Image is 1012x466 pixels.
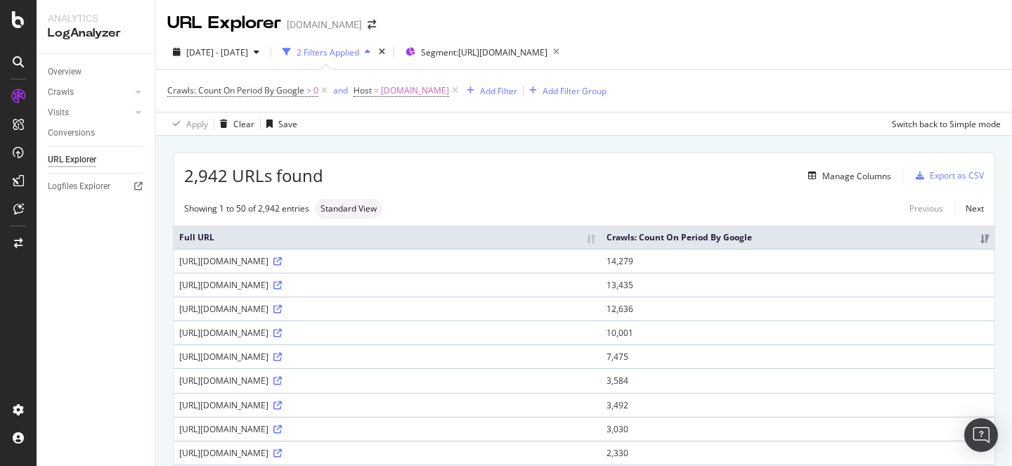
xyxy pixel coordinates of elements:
[48,65,145,79] a: Overview
[167,11,281,35] div: URL Explorer
[333,84,348,96] div: and
[48,65,82,79] div: Overview
[179,447,595,459] div: [URL][DOMAIN_NAME]
[186,118,208,130] div: Apply
[48,179,145,194] a: Logfiles Explorer
[400,41,565,63] button: Segment:[URL][DOMAIN_NAME]
[461,82,517,99] button: Add Filter
[179,303,595,315] div: [URL][DOMAIN_NAME]
[179,423,595,435] div: [URL][DOMAIN_NAME]
[320,205,377,213] span: Standard View
[48,153,96,167] div: URL Explorer
[910,164,984,187] button: Export as CSV
[803,167,891,184] button: Manage Columns
[543,85,606,97] div: Add Filter Group
[601,344,994,368] td: 7,475
[48,153,145,167] a: URL Explorer
[601,368,994,392] td: 3,584
[233,118,254,130] div: Clear
[376,45,388,59] div: times
[167,41,265,63] button: [DATE] - [DATE]
[186,46,248,58] span: [DATE] - [DATE]
[601,321,994,344] td: 10,001
[374,84,379,96] span: =
[601,441,994,465] td: 2,330
[287,18,362,32] div: [DOMAIN_NAME]
[179,351,595,363] div: [URL][DOMAIN_NAME]
[601,297,994,321] td: 12,636
[278,118,297,130] div: Save
[277,41,376,63] button: 2 Filters Applied
[48,25,144,41] div: LogAnalyzer
[381,81,449,101] span: [DOMAIN_NAME]
[48,85,74,100] div: Crawls
[179,279,595,291] div: [URL][DOMAIN_NAME]
[954,198,984,219] a: Next
[480,85,517,97] div: Add Filter
[601,417,994,441] td: 3,030
[333,84,348,97] button: and
[184,202,309,214] div: Showing 1 to 50 of 2,942 entries
[964,418,998,452] div: Open Intercom Messenger
[315,199,382,219] div: neutral label
[179,399,595,411] div: [URL][DOMAIN_NAME]
[930,169,984,181] div: Export as CSV
[313,81,318,101] span: 0
[601,393,994,417] td: 3,492
[184,164,323,188] span: 2,942 URLs found
[261,112,297,135] button: Save
[48,126,95,141] div: Conversions
[214,112,254,135] button: Clear
[48,105,69,120] div: Visits
[886,112,1001,135] button: Switch back to Simple mode
[306,84,311,96] span: >
[601,273,994,297] td: 13,435
[48,85,131,100] a: Crawls
[892,118,1001,130] div: Switch back to Simple mode
[368,20,376,30] div: arrow-right-arrow-left
[421,46,547,58] span: Segment: [URL][DOMAIN_NAME]
[822,170,891,182] div: Manage Columns
[48,126,145,141] a: Conversions
[179,375,595,387] div: [URL][DOMAIN_NAME]
[179,255,595,267] div: [URL][DOMAIN_NAME]
[297,46,359,58] div: 2 Filters Applied
[601,226,994,249] th: Crawls: Count On Period By Google: activate to sort column ascending
[167,84,304,96] span: Crawls: Count On Period By Google
[167,112,208,135] button: Apply
[48,179,110,194] div: Logfiles Explorer
[179,327,595,339] div: [URL][DOMAIN_NAME]
[524,82,606,99] button: Add Filter Group
[48,11,144,25] div: Analytics
[353,84,372,96] span: Host
[174,226,601,249] th: Full URL: activate to sort column ascending
[601,249,994,273] td: 14,279
[48,105,131,120] a: Visits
